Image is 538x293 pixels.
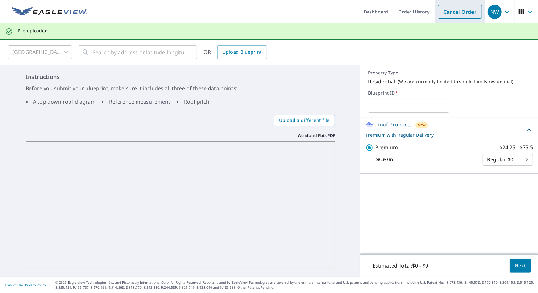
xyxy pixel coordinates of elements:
h6: Instructions [26,73,335,81]
li: Roof pitch [177,98,210,106]
a: Upload Blueprint [217,45,267,59]
p: Property Type [368,70,530,76]
p: Before you submit your blueprint, make sure it includes all three of these data points: [26,84,335,92]
input: Search by address or latitude-longitude [93,43,184,61]
p: Delivery [366,157,483,163]
p: $24.25 - $75.5 [500,143,533,151]
div: Regular $0 [483,151,533,169]
a: Terms of Use [3,283,23,287]
p: Woodland Flats.PDF [298,133,335,139]
p: ( We are currently limited to single family residential ) [398,79,514,84]
p: Premium [375,143,398,151]
p: Roof Products [377,121,412,128]
iframe: Woodland Flats.PDF [26,141,335,269]
a: Cancel Order [438,5,482,19]
div: OR [203,45,267,59]
div: [GEOGRAPHIC_DATA] [8,43,72,61]
li: Reference measurement [102,98,170,106]
p: © 2025 Eagle View Technologies, Inc. and Pictometry International Corp. All Rights Reserved. Repo... [55,280,535,290]
label: Blueprint ID [368,90,530,96]
label: Upload a different file [274,115,335,126]
p: Premium with Regular Delivery [366,132,525,138]
a: Privacy Policy [25,283,46,287]
p: Estimated Total: $0 - $0 [368,259,433,273]
p: | [3,283,46,287]
div: Roof ProductsNewPremium with Regular Delivery [366,121,533,138]
p: Residential [368,78,395,85]
button: Next [510,259,531,273]
img: EV Logo [12,7,87,17]
span: Next [515,262,526,270]
span: Upload a different file [279,116,330,125]
span: Upload Blueprint [222,48,261,56]
span: New [418,123,426,128]
div: NW [488,5,502,19]
li: A top down roof diagram [26,98,95,106]
p: File uploaded [18,28,48,34]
